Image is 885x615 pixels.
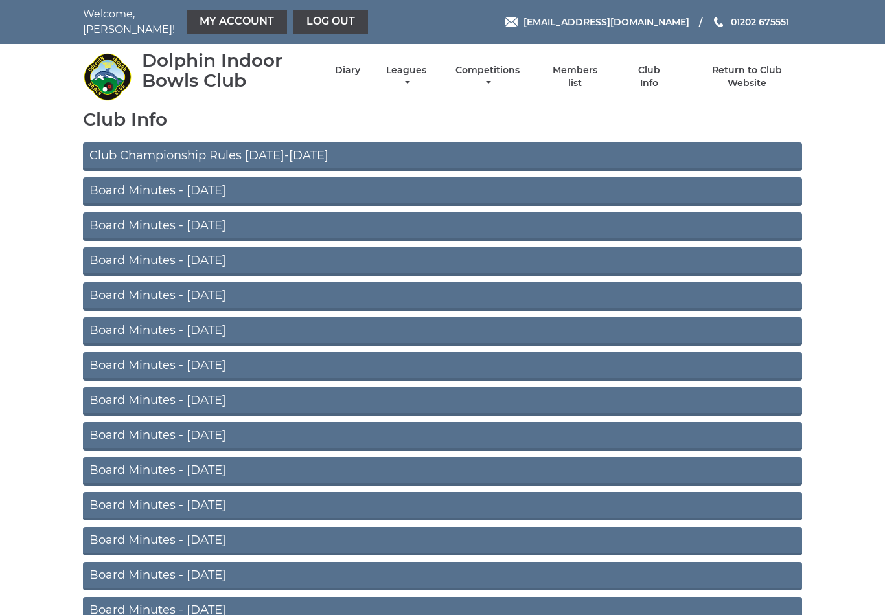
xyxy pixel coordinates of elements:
span: [EMAIL_ADDRESS][DOMAIN_NAME] [523,16,689,28]
div: Dolphin Indoor Bowls Club [142,50,312,91]
a: Board Minutes - [DATE] [83,247,802,276]
a: Board Minutes - [DATE] [83,492,802,520]
a: Board Minutes - [DATE] [83,282,802,311]
a: Email [EMAIL_ADDRESS][DOMAIN_NAME] [505,15,689,29]
img: Phone us [714,17,723,27]
a: Board Minutes - [DATE] [83,352,802,381]
a: Leagues [383,64,430,89]
a: Board Minutes - [DATE] [83,527,802,555]
a: Phone us 01202 675551 [712,15,789,29]
a: Diary [335,64,360,76]
a: Competitions [452,64,523,89]
a: Log out [293,10,368,34]
a: Members list [546,64,605,89]
a: Board Minutes - [DATE] [83,212,802,241]
h1: Club Info [83,109,802,129]
a: Board Minutes - [DATE] [83,317,802,346]
a: Board Minutes - [DATE] [83,457,802,486]
nav: Welcome, [PERSON_NAME]! [83,6,371,38]
img: Dolphin Indoor Bowls Club [83,52,132,101]
a: Board Minutes - [DATE] [83,387,802,416]
a: Club Championship Rules [DATE]-[DATE] [83,142,802,171]
a: Club Info [628,64,670,89]
img: Email [505,17,518,27]
a: My Account [187,10,287,34]
a: Board Minutes - [DATE] [83,177,802,206]
a: Board Minutes - [DATE] [83,422,802,451]
a: Return to Club Website [693,64,802,89]
span: 01202 675551 [731,16,789,28]
a: Board Minutes - [DATE] [83,562,802,590]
